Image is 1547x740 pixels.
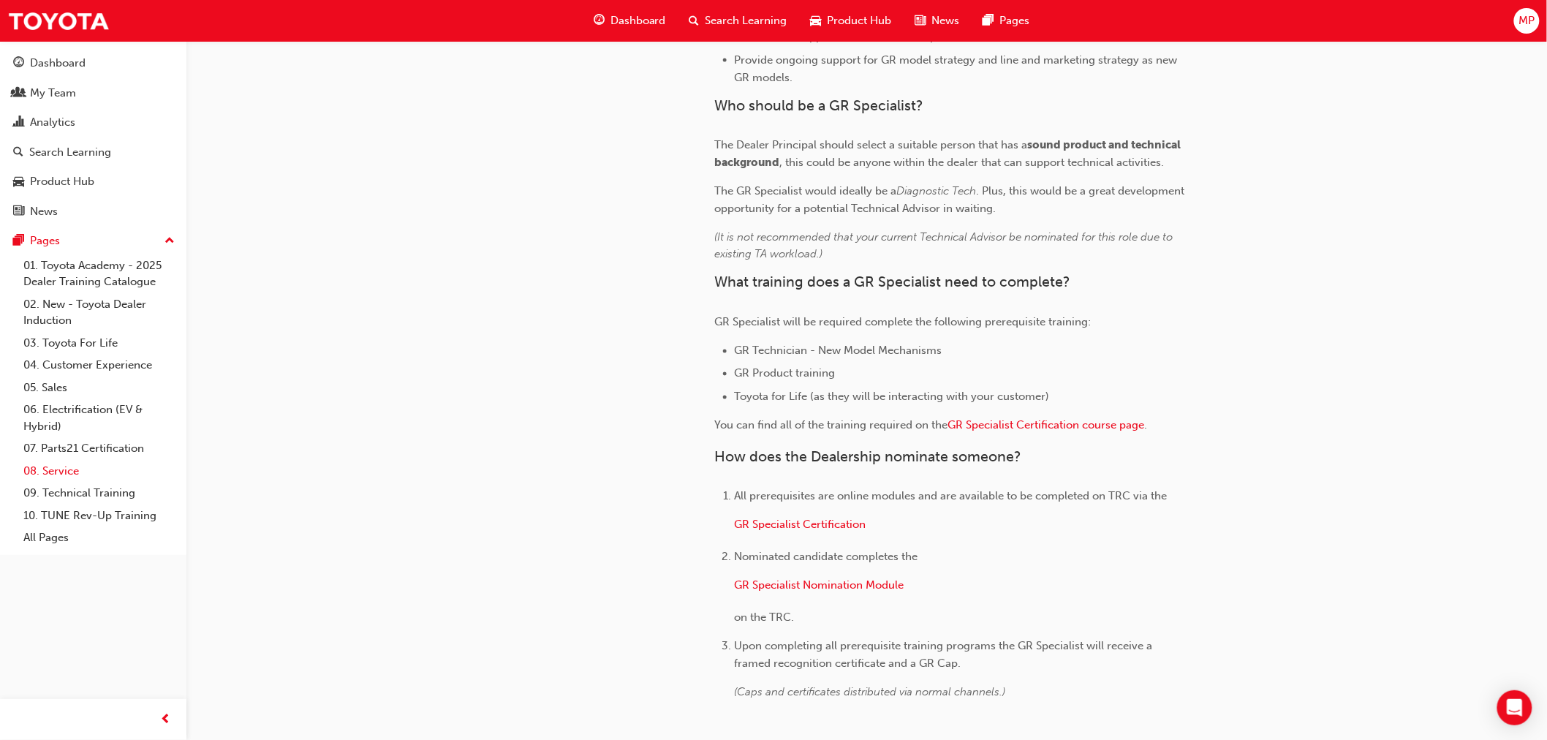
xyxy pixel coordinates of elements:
[18,377,181,399] a: 05. Sales
[6,80,181,107] a: My Team
[610,12,666,29] span: Dashboard
[18,437,181,460] a: 07. Parts21 Certification
[6,227,181,254] button: Pages
[735,344,942,358] span: GR Technician - New Model Mechanisms
[689,12,700,30] span: search-icon
[30,85,76,102] div: My Team
[18,460,181,483] a: 08. Service
[582,6,678,36] a: guage-iconDashboard
[13,87,24,100] span: people-icon
[13,235,24,248] span: pages-icon
[30,55,86,72] div: Dashboard
[13,116,24,129] span: chart-icon
[30,203,58,220] div: News
[1497,690,1532,725] div: Open Intercom Messenger
[6,198,181,225] a: News
[735,367,836,380] span: GR Product training
[6,168,181,195] a: Product Hub
[715,184,897,197] span: The GR Specialist would ideally be a
[715,274,1071,291] span: What training does a GR Specialist need to complete?
[735,490,1168,503] span: All prerequisites are online modules and are available to be completed on TRC via the
[715,316,1092,329] span: GR Specialist will be required complete the following prerequisite training:
[948,419,1145,432] a: GR Specialist Certification course page
[18,482,181,505] a: 09. Technical Training
[6,47,181,227] button: DashboardMy TeamAnalyticsSearch LearningProduct HubNews
[735,518,866,532] a: GR Specialist Certification
[164,232,175,251] span: up-icon
[678,6,799,36] a: search-iconSearch Learning
[13,175,24,189] span: car-icon
[897,184,977,197] span: Diagnostic Tech
[715,449,1022,466] span: How does the Dealership nominate someone?
[30,233,60,249] div: Pages
[735,640,1156,671] span: Upon completing all prerequisite training programs the GR Specialist will receive a framed recogn...
[715,138,1028,151] span: The Dealer Principal should select a suitable person that has a
[13,205,24,219] span: news-icon
[18,505,181,527] a: 10. TUNE Rev-Up Training
[18,293,181,332] a: 02. New - Toyota Dealer Induction
[18,526,181,549] a: All Pages
[706,12,787,29] span: Search Learning
[735,611,795,624] span: on the TRC.
[735,579,904,592] a: GR Specialist Nomination Module
[30,114,75,131] div: Analytics
[735,551,918,564] span: Nominated candidate completes the
[735,53,1181,84] span: Provide ongoing support for GR model strategy and line and marketing strategy as new GR models.
[30,173,94,190] div: Product Hub
[18,354,181,377] a: 04. Customer Experience
[6,50,181,77] a: Dashboard
[29,144,111,161] div: Search Learning
[735,686,1006,699] span: (Caps and certificates distributed via normal channels.)
[932,12,960,29] span: News
[13,146,23,159] span: search-icon
[904,6,972,36] a: news-iconNews
[983,12,994,30] span: pages-icon
[6,109,181,136] a: Analytics
[6,139,181,166] a: Search Learning
[799,6,904,36] a: car-iconProduct Hub
[13,57,24,70] span: guage-icon
[972,6,1042,36] a: pages-iconPages
[735,390,1050,404] span: Toyota for Life (as they will be interacting with your customer)
[915,12,926,30] span: news-icon
[18,254,181,293] a: 01. Toyota Academy - 2025 Dealer Training Catalogue
[18,332,181,355] a: 03. Toyota For Life
[594,12,605,30] span: guage-icon
[715,97,924,114] span: Who should be a GR Specialist?
[1000,12,1030,29] span: Pages
[18,399,181,437] a: 06. Electrification (EV & Hybrid)
[7,4,110,37] img: Trak
[1514,8,1540,34] button: MP
[161,711,172,729] span: prev-icon
[828,12,892,29] span: Product Hub
[715,419,948,432] span: You can find all of the training required on the
[811,12,822,30] span: car-icon
[780,156,1165,169] span: , this could be anyone within the dealer that can support technical activities.
[1145,419,1148,432] span: .
[1518,12,1535,29] span: MP
[715,230,1176,261] span: (It is not recommended that your current Technical Advisor be nominated for this role due to exis...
